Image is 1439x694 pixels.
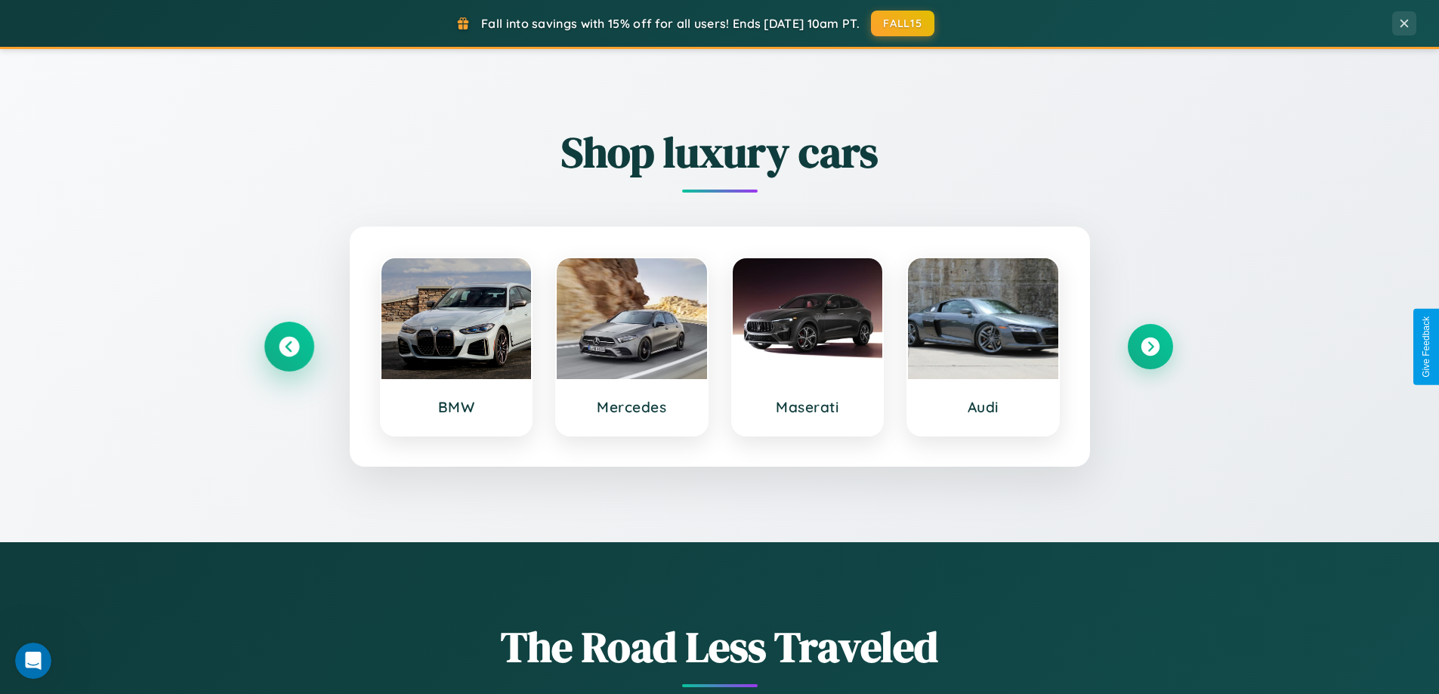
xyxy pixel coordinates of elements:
[267,123,1173,181] h2: Shop luxury cars
[15,643,51,679] iframe: Intercom live chat
[481,16,860,31] span: Fall into savings with 15% off for all users! Ends [DATE] 10am PT.
[923,398,1043,416] h3: Audi
[748,398,868,416] h3: Maserati
[1421,316,1431,378] div: Give Feedback
[871,11,934,36] button: FALL15
[397,398,517,416] h3: BMW
[572,398,692,416] h3: Mercedes
[267,618,1173,676] h1: The Road Less Traveled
